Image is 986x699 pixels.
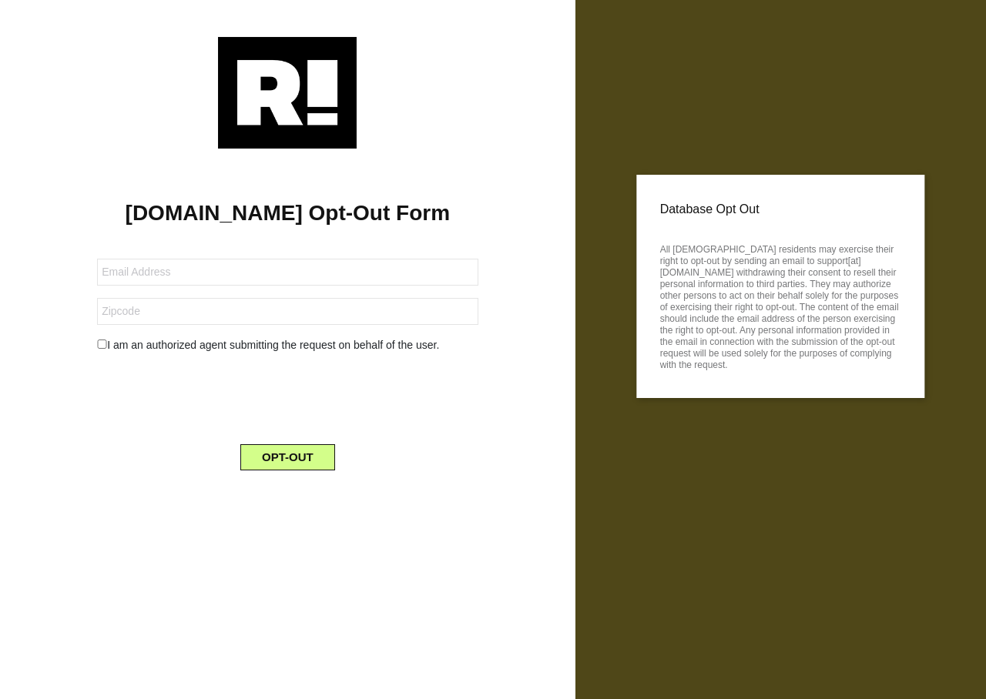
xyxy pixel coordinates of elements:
[218,37,357,149] img: Retention.com
[23,200,552,226] h1: [DOMAIN_NAME] Opt-Out Form
[86,337,489,353] div: I am an authorized agent submitting the request on behalf of the user.
[660,198,901,221] p: Database Opt Out
[660,239,901,371] p: All [DEMOGRAPHIC_DATA] residents may exercise their right to opt-out by sending an email to suppo...
[97,259,478,286] input: Email Address
[240,444,335,470] button: OPT-OUT
[97,298,478,325] input: Zipcode
[170,366,404,426] iframe: reCAPTCHA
